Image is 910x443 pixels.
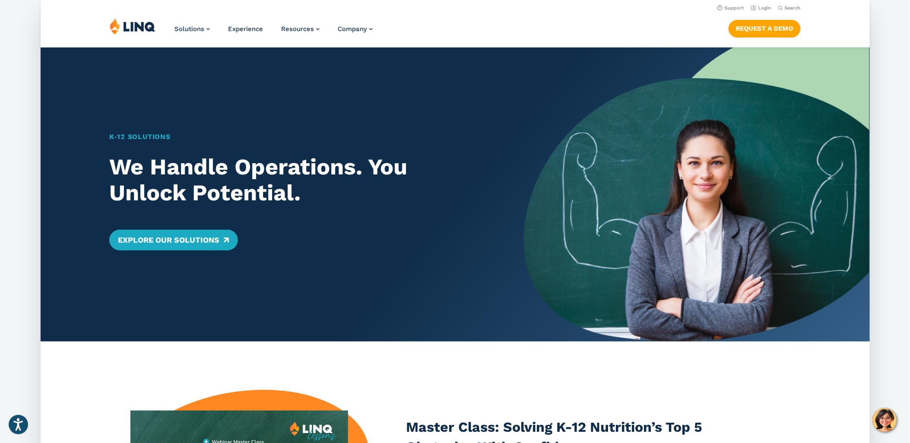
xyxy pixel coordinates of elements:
button: Open Search Bar [778,5,800,11]
span: Search [784,5,800,11]
a: Support [717,5,744,11]
img: LINQ | K‑12 Software [110,18,155,35]
a: Company [338,25,373,33]
nav: Button Navigation [728,18,800,37]
a: Request a Demo [728,20,800,37]
nav: Utility Navigation [41,3,870,12]
a: Experience [228,25,263,33]
img: Home Banner [524,47,869,342]
a: Resources [281,25,320,33]
a: Login [751,5,771,11]
span: Solutions [174,25,204,33]
h2: We Handle Operations. You Unlock Potential. [109,154,490,206]
a: Solutions [174,25,210,33]
span: Company [338,25,367,33]
span: Resources [281,25,314,33]
nav: Primary Navigation [174,18,373,47]
a: Explore Our Solutions [109,230,238,250]
button: Hello, have a question? Let’s chat. [873,408,897,432]
h1: K‑12 Solutions [109,132,490,142]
